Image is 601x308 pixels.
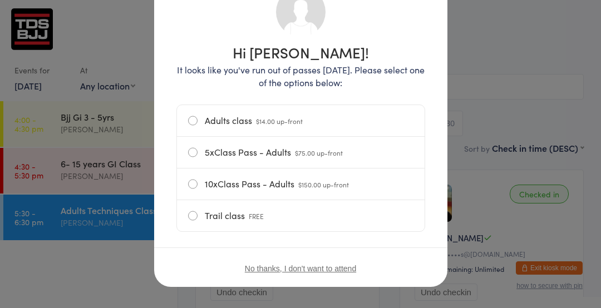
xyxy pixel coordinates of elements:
h1: Hi [PERSON_NAME]! [176,45,425,59]
label: Trail class [188,200,413,231]
span: $14.00 up-front [256,116,303,126]
label: 10xClass Pass - Adults [188,168,413,200]
label: Adults class [188,105,413,136]
button: No thanks, I don't want to attend [245,264,356,273]
span: $150.00 up-front [298,180,349,189]
span: $75.00 up-front [295,148,343,157]
span: FREE [249,211,264,221]
p: It looks like you've run out of passes [DATE]. Please select one of the options below: [176,63,425,89]
label: 5xClass Pass - Adults [188,137,413,168]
